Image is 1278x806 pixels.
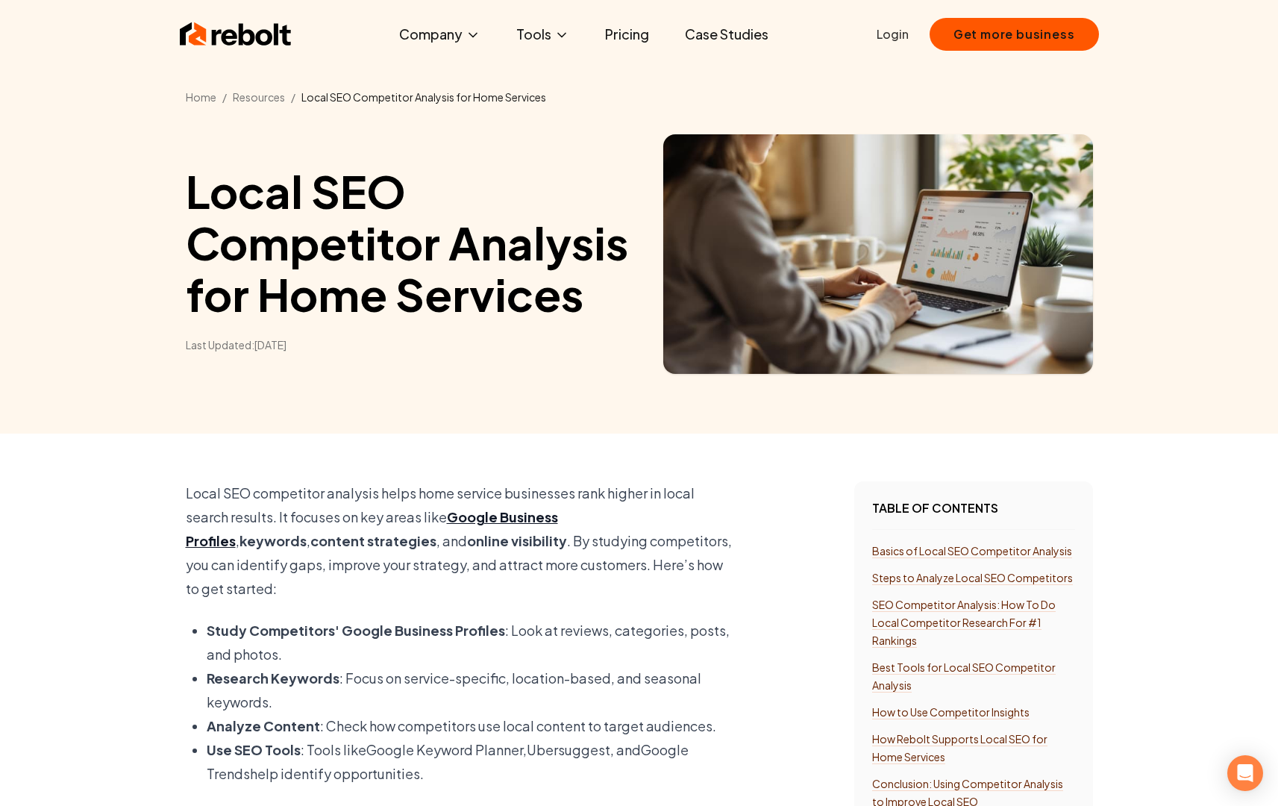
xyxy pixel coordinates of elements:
a: How to Use Competitor Insights [872,705,1030,719]
b: Research Keywords [207,669,339,687]
a: Ubersuggest [527,741,610,758]
a: Home [186,90,216,104]
a: Basics of Local SEO Competitor Analysis [872,544,1072,558]
a: Google Keyword Planner [366,741,523,758]
button: Get more business [930,18,1099,51]
li: / [222,90,227,104]
div: Open Intercom Messenger [1227,755,1263,791]
b: Analyze Content [207,717,320,734]
p: : Tools like , , and help identify opportunities. [207,738,736,786]
b: Study Competitors' Google Business Profiles [207,622,505,639]
a: Resources [233,90,285,104]
a: Best Tools for Local SEO Competitor Analysis [872,660,1056,693]
time: Last Updated: [DATE] [186,337,639,352]
p: : Look at reviews, categories, posts, and photos. [207,619,736,666]
a: SEO Competitor Analysis: How To Do Local Competitor Research For #1 Rankings [872,598,1056,648]
a: Pricing [593,19,661,49]
li: / [291,90,295,104]
img: Article hero image [663,134,1093,374]
b: keywords [239,532,307,549]
button: Tools [504,19,581,49]
b: content strategies [310,532,436,549]
p: : Focus on service-specific, location-based, and seasonal keywords. [207,666,736,714]
a: Case Studies [673,19,780,49]
p: : Check how competitors use local content to target audiences. [207,714,736,738]
h1: Local SEO Competitor Analysis for Home Services [186,165,639,319]
a: Steps to Analyze Local SEO Competitors [872,571,1073,585]
b: Use SEO Tools [207,741,301,758]
a: Login [877,25,909,43]
li: Local SEO Competitor Analysis for Home Services [301,90,546,104]
b: online visibility [467,532,567,549]
nav: Breadcrumb [186,90,1093,104]
h4: Table of contents [872,499,1075,517]
img: Rebolt Logo [180,19,292,49]
a: How Rebolt Supports Local SEO for Home Services [872,732,1047,764]
p: Local SEO competitor analysis helps home service businesses rank higher in local search results. ... [186,481,736,601]
button: Company [387,19,492,49]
